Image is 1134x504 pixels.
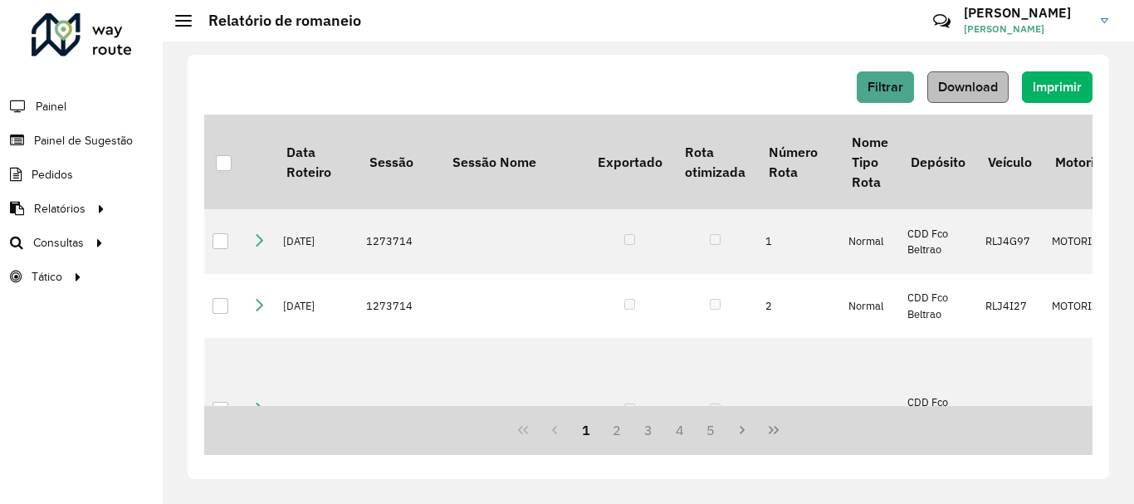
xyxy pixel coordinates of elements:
button: 5 [696,414,727,446]
button: 2 [601,414,633,446]
th: Rota otimizada [673,115,756,209]
th: Veículo [977,115,1044,209]
td: Normal [840,338,899,482]
td: RLJ4G97 [977,209,1044,274]
td: [DATE] [275,274,358,339]
td: 2 [757,274,840,339]
button: Next Page [726,414,758,446]
th: Sessão Nome [441,115,586,209]
th: Sessão [358,115,441,209]
td: [DATE] [275,338,358,482]
td: 3 [757,338,840,482]
td: RAI6246 [977,338,1044,482]
th: Nome Tipo Rota [840,115,899,209]
td: [DATE] [275,209,358,274]
th: Número Rota [757,115,840,209]
td: CDD Fco Beltrao [899,274,976,339]
span: Download [938,80,998,94]
button: Last Page [758,414,789,446]
th: Exportado [586,115,673,209]
h3: [PERSON_NAME] [964,5,1088,21]
th: Data Roteiro [275,115,358,209]
td: CDD Fco Beltrao [899,338,976,482]
span: Painel [36,98,66,115]
td: CDD Fco Beltrao [899,209,976,274]
button: 3 [633,414,664,446]
td: RLJ4I27 [977,274,1044,339]
td: 1273714 [358,209,441,274]
span: [PERSON_NAME] [964,22,1088,37]
a: Contato Rápido [924,3,960,39]
button: 1 [570,414,602,446]
button: Imprimir [1022,71,1092,103]
td: Normal [840,209,899,274]
span: Pedidos [32,166,73,183]
button: Filtrar [857,71,914,103]
span: Imprimir [1033,80,1082,94]
span: Tático [32,268,62,286]
span: Relatórios [34,200,86,218]
td: Normal [840,274,899,339]
span: Consultas [33,234,84,252]
td: 1 [757,209,840,274]
td: 1273714 [358,274,441,339]
span: Painel de Sugestão [34,132,133,149]
td: 1273714 [358,338,441,482]
h2: Relatório de romaneio [192,12,361,30]
span: Filtrar [868,80,903,94]
th: Depósito [899,115,976,209]
button: 4 [664,414,696,446]
button: Download [927,71,1009,103]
